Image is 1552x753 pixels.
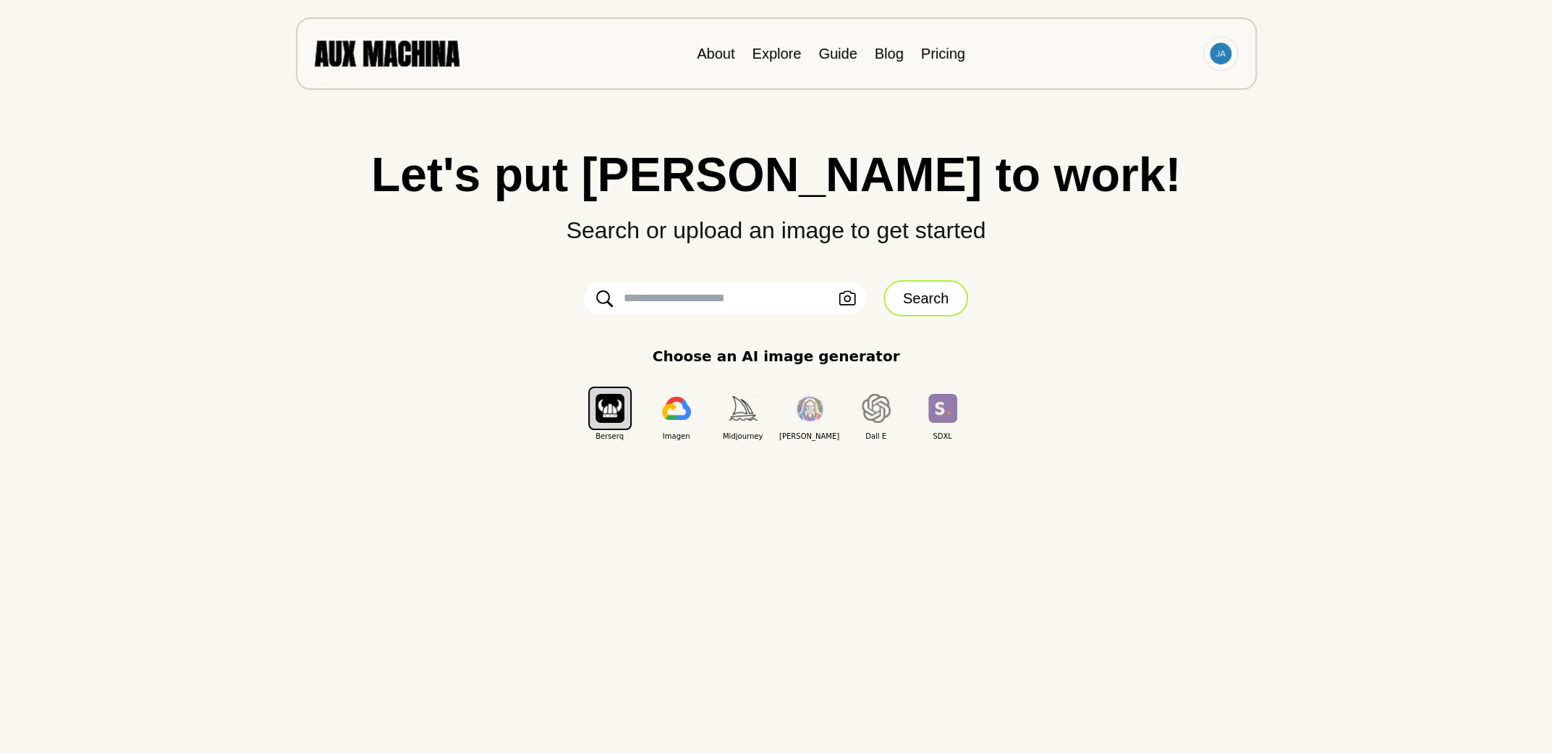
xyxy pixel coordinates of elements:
span: Berserq [577,431,643,442]
button: Search [883,280,968,316]
span: SDXL [909,431,976,442]
span: Imagen [643,431,710,442]
img: Midjourney [729,396,758,420]
img: Leonardo [795,395,824,422]
a: Blog [875,46,904,62]
span: [PERSON_NAME] [776,431,843,442]
img: Avatar [1210,43,1231,64]
p: Search or upload an image to get started [29,198,1523,248]
a: Pricing [921,46,965,62]
img: Dall E [862,394,891,423]
img: Berserq [595,394,624,422]
img: SDXL [928,394,957,422]
p: Choose an AI image generator [653,345,900,367]
img: AUX MACHINA [315,41,459,66]
a: Guide [818,46,857,62]
span: Dall E [843,431,909,442]
img: Imagen [662,397,691,420]
span: Midjourney [710,431,776,442]
h1: Let's put [PERSON_NAME] to work! [29,151,1523,198]
a: About [697,46,734,62]
a: Explore [752,46,801,62]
